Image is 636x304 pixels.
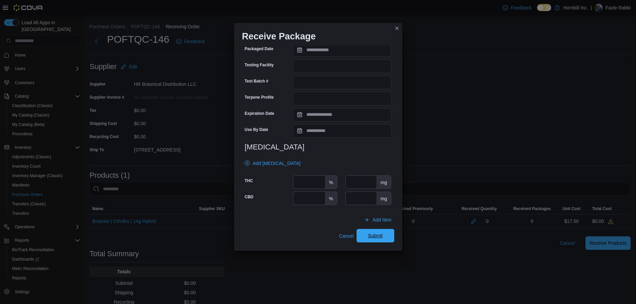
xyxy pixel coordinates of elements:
label: Expiration Date [245,111,274,116]
div: % [325,176,337,189]
label: Use By Date [245,127,268,132]
input: Press the down key to open a popover containing a calendar. [293,43,391,57]
button: Add Item [362,213,394,227]
button: Add [MEDICAL_DATA] [242,157,303,170]
input: Press the down key to open a popover containing a calendar. [293,108,391,122]
div: mg [376,176,391,189]
label: Test Batch # [245,78,268,84]
span: Add [MEDICAL_DATA] [253,160,301,167]
label: Packaged Date [245,46,273,52]
label: THC [245,178,253,183]
div: mg [376,192,391,205]
button: Submit [357,229,394,242]
div: % [325,192,337,205]
button: Cancel [336,229,357,243]
span: Submit [368,232,383,239]
h1: Receive Package [242,31,316,42]
label: Testing Facility [245,62,274,68]
label: CBD [245,194,254,200]
span: Add Item [372,216,391,223]
label: Terpene Profile [245,95,274,100]
input: Press the down key to open a popover containing a calendar. [293,124,391,138]
button: Closes this modal window [393,24,401,32]
span: Cancel [339,233,354,239]
h3: [MEDICAL_DATA] [245,143,392,151]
